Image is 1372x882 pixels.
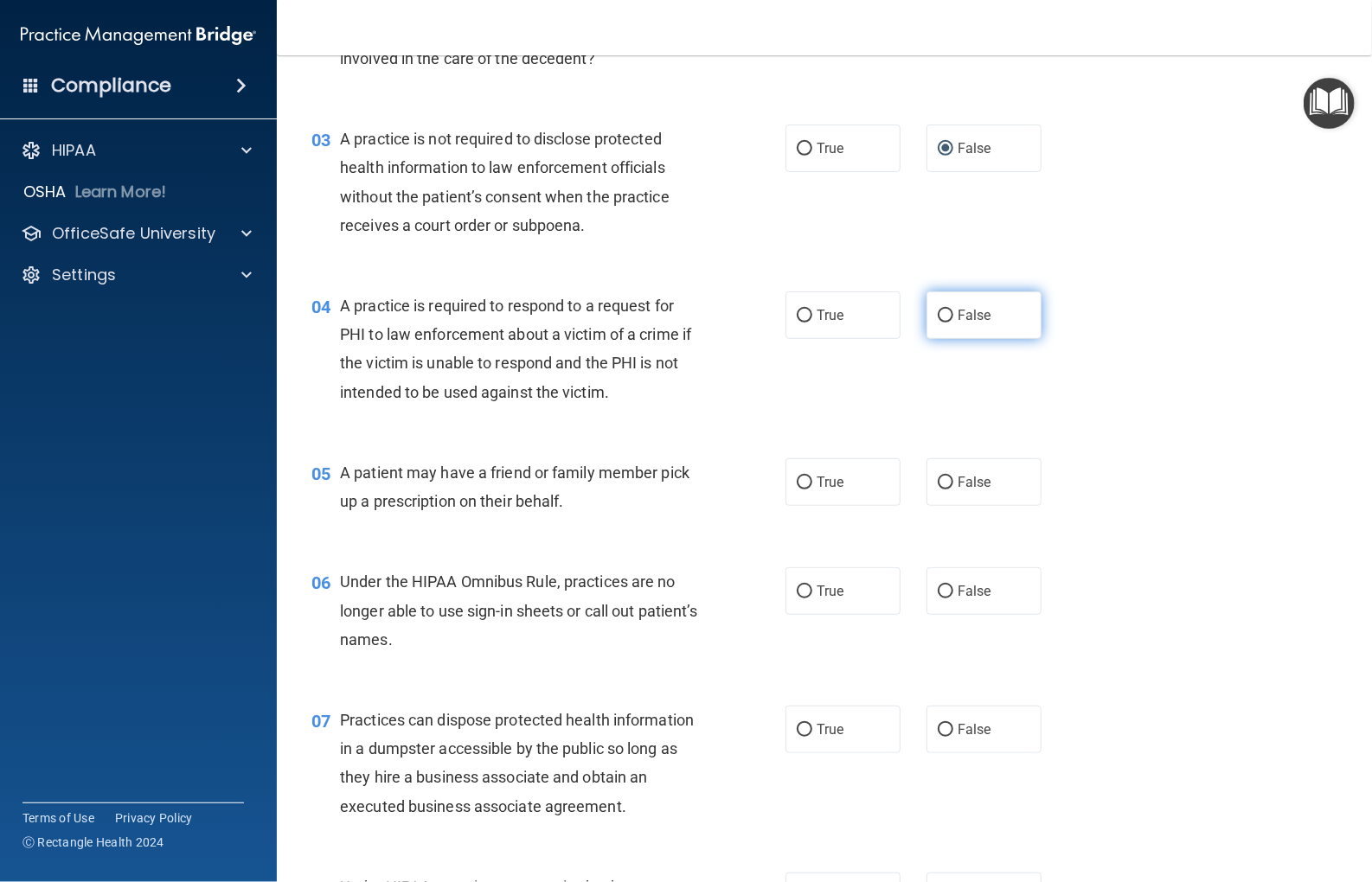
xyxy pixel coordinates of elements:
[797,724,812,737] input: True
[21,18,256,53] img: PMB logo
[311,297,330,317] span: 04
[817,583,843,599] span: True
[51,73,171,98] h4: Compliance
[938,143,953,156] input: False
[22,834,164,851] span: Ⓒ Rectangle Health 2024
[21,140,252,161] a: HIPAA
[23,182,67,202] p: OSHA
[797,476,812,489] input: True
[22,809,94,827] a: Terms of Use
[958,721,991,738] span: False
[115,809,193,827] a: Privacy Policy
[797,143,812,156] input: True
[340,130,670,234] span: A practice is not required to disclose protected health information to law enforcement officials ...
[817,307,843,323] span: True
[21,223,252,244] a: OfficeSafe University
[52,223,215,244] p: OfficeSafe University
[817,474,843,490] span: True
[958,140,991,157] span: False
[340,572,698,648] span: Under the HIPAA Omnibus Rule, practices are no longer able to use sign-in sheets or call out pati...
[817,721,843,738] span: True
[311,463,330,484] span: 05
[52,140,96,161] p: HIPAA
[797,585,812,598] input: True
[340,463,689,510] span: A patient may have a friend or family member pick up a prescription on their behalf.
[958,307,991,323] span: False
[52,265,116,285] p: Settings
[340,711,694,815] span: Practices can dispose protected health information in a dumpster accessible by the public so long...
[817,140,843,157] span: True
[340,297,691,401] span: A practice is required to respond to a request for PHI to law enforcement about a victim of a cri...
[938,310,953,323] input: False
[75,182,167,202] p: Learn More!
[21,265,252,285] a: Settings
[311,130,330,150] span: 03
[958,474,991,490] span: False
[938,724,953,737] input: False
[938,585,953,598] input: False
[311,711,330,732] span: 07
[311,572,330,593] span: 06
[938,476,953,489] input: False
[797,310,812,323] input: True
[1304,78,1355,129] button: Open Resource Center
[958,583,991,599] span: False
